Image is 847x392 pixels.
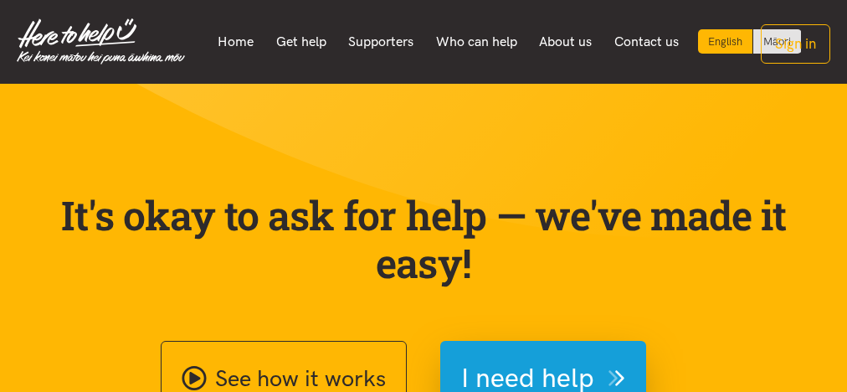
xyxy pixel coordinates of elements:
[264,24,337,59] a: Get help
[337,24,425,59] a: Supporters
[698,29,753,54] div: Current language
[17,18,185,64] img: Home
[761,24,830,64] button: Sign in
[603,24,690,59] a: Contact us
[528,24,603,59] a: About us
[424,24,528,59] a: Who can help
[38,191,808,287] p: It's okay to ask for help — we've made it easy!
[753,29,801,54] a: Switch to Te Reo Māori
[698,29,802,54] div: Language toggle
[207,24,265,59] a: Home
